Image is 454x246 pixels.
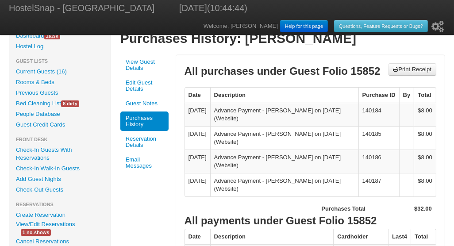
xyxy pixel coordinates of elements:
th: Total [414,88,436,103]
li: Guest Lists [9,56,111,66]
th: Date [185,88,210,103]
span: 1 no-shows [21,229,51,236]
a: Dashboard1task [9,31,111,41]
div: $8.00 [418,154,432,161]
th: Total [411,229,436,244]
span: (10:44:44) [207,3,247,13]
a: Edit Guest Details [120,76,169,96]
a: Current Guests (16) [9,66,111,77]
div: Welcome, [PERSON_NAME] [204,18,445,35]
a: Create Reservation [9,210,111,220]
a: Guest Notes [120,97,169,110]
a: Hostel Log [9,41,111,52]
a: Help for this page [280,20,328,32]
td: 140185 [358,126,399,150]
th: Cardholder [333,229,388,244]
a: Check-Out Guests [9,184,111,195]
td: 140184 [358,103,399,126]
li: Reservations [9,199,111,210]
th: By [399,88,414,103]
div: Advance Payment - [PERSON_NAME] on [DATE] (Website) [214,154,355,169]
td: 140186 [358,150,399,173]
a: Purchases History [120,111,169,131]
li: Front Desk [9,134,111,145]
th: Last4 [388,229,411,244]
a: Add Guest Nights [9,174,111,184]
div: Purchases Total [321,205,365,213]
a: Rooms & Beds [9,77,111,88]
div: Advance Payment - [PERSON_NAME] on [DATE] (Website) [214,177,355,193]
div: $32.00 [379,205,432,213]
a: View/Edit Reservations [9,219,81,229]
i: Setup Wizard [431,21,444,32]
a: Email Messages [120,153,169,173]
div: Advance Payment - [PERSON_NAME] on [DATE] (Website) [214,107,355,123]
span: 1 [46,33,49,38]
td: 140187 [358,173,399,196]
a: Guest Credit Cards [9,119,111,130]
a: Check-In Guests With Reservations [9,145,111,163]
div: $8.00 [418,177,432,185]
div: $8.00 [418,107,432,115]
a: Questions, Feature Requests or Bugs? [334,20,428,32]
a: View Guest Details [120,55,169,75]
h1: Purchases History: [PERSON_NAME] [120,31,445,46]
a: 1 no-shows [14,227,58,237]
div: $8.00 [418,130,432,138]
div: Advance Payment - [PERSON_NAME] on [DATE] (Website) [214,130,355,146]
a: Bed Cleaning List8 dirty [9,98,111,109]
span: task [44,33,60,39]
th: Description [210,88,358,103]
a: People Database [9,109,111,119]
a: Check-In Walk-In Guests [9,163,111,174]
th: Description [210,229,334,244]
span: 8 dirty [61,100,79,107]
td: 2025-07-29 16:46:40 [185,173,210,196]
a: Print Receipt [389,63,436,76]
td: 2025-07-29 16:46:39 [185,103,210,126]
td: 2025-07-29 16:46:39 [185,150,210,173]
th: Date [185,229,210,244]
h2: All purchases under Guest Folio 15852 [185,63,381,79]
h2: All payments under Guest Folio 15852 [185,213,436,229]
a: Reservation Details [120,132,169,152]
th: This column shows the purchase ID number. [358,88,399,103]
td: 2025-07-29 16:46:39 [185,126,210,150]
a: Previous Guests [9,88,111,98]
